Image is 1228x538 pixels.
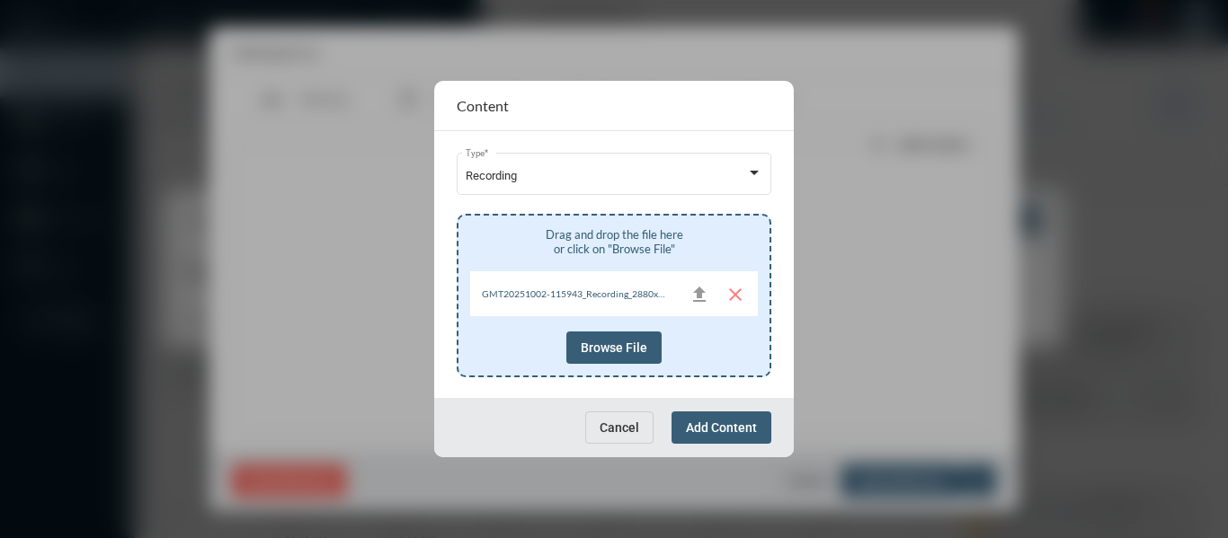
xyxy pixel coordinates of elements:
div: Drag and drop the file here or click on "Browse File" [470,227,758,256]
button: Browse File [566,331,662,364]
span: Cancel [600,420,639,435]
span: Recording [466,169,517,182]
button: Upload File [681,276,717,312]
mat-icon: file_upload [689,284,710,305]
button: Add Content [672,411,771,444]
span: Add Content [686,420,757,435]
span: clear [725,284,746,305]
div: GMT20251002-115943_Recording_2880x1824.mp4 [470,288,681,299]
button: Cancel File [717,276,753,312]
button: Cancel [585,411,654,444]
h2: Content [457,97,509,114]
span: Browse File [581,340,647,355]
